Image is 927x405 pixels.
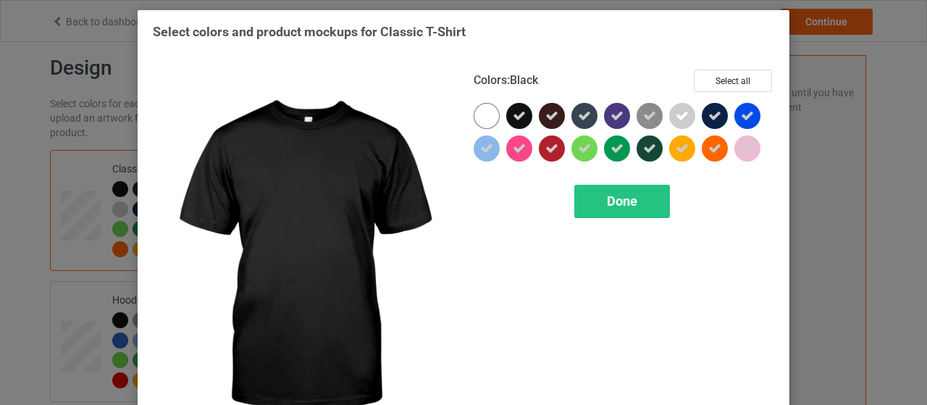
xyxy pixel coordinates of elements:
img: heather_texture.png [637,103,663,129]
button: Select all [694,70,772,92]
span: Select colors and product mockups for Classic T-Shirt [153,24,466,39]
span: Done [607,193,637,209]
span: Colors [474,73,507,87]
span: Black [510,73,538,87]
h4: : [474,73,538,88]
